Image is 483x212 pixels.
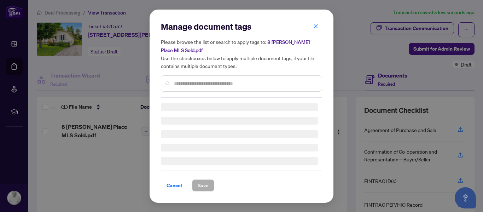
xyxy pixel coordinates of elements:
h2: Manage document tags [161,21,322,32]
span: 8 [PERSON_NAME] Place MLS Sold.pdf [161,39,310,53]
span: Cancel [167,180,182,191]
button: Open asap [455,187,476,208]
button: Cancel [161,179,188,191]
button: Save [192,179,214,191]
span: close [313,23,318,28]
h5: Please browse the list or search to apply tags to: Use the checkboxes below to apply multiple doc... [161,38,322,70]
